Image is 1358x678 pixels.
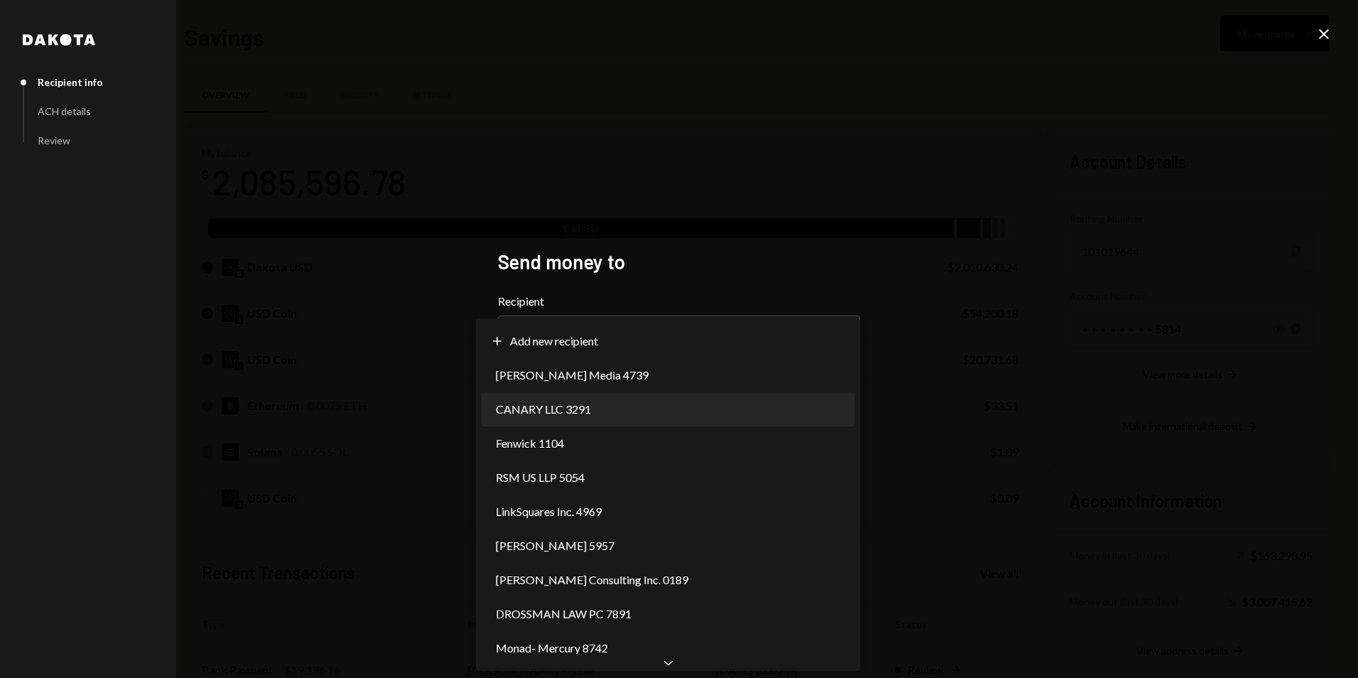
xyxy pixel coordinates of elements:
span: RSM US LLP 5054 [496,469,585,486]
span: [PERSON_NAME] 5957 [496,537,614,554]
span: CANARY LLC 3291 [496,401,591,418]
span: Fenwick 1104 [496,435,564,452]
button: Recipient [498,316,860,355]
span: [PERSON_NAME] Consulting Inc. 0189 [496,571,688,588]
label: Recipient [498,293,860,310]
div: ACH details [38,105,91,117]
span: [PERSON_NAME] Media 4739 [496,367,648,384]
span: DROSSMAN LAW PC 7891 [496,606,631,623]
div: Recipient info [38,76,103,88]
h2: Send money to [498,248,860,276]
span: Monad- Mercury 8742 [496,640,608,657]
span: LinkSquares Inc. 4969 [496,503,602,520]
div: Review [38,134,70,146]
span: Add new recipient [510,333,598,350]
